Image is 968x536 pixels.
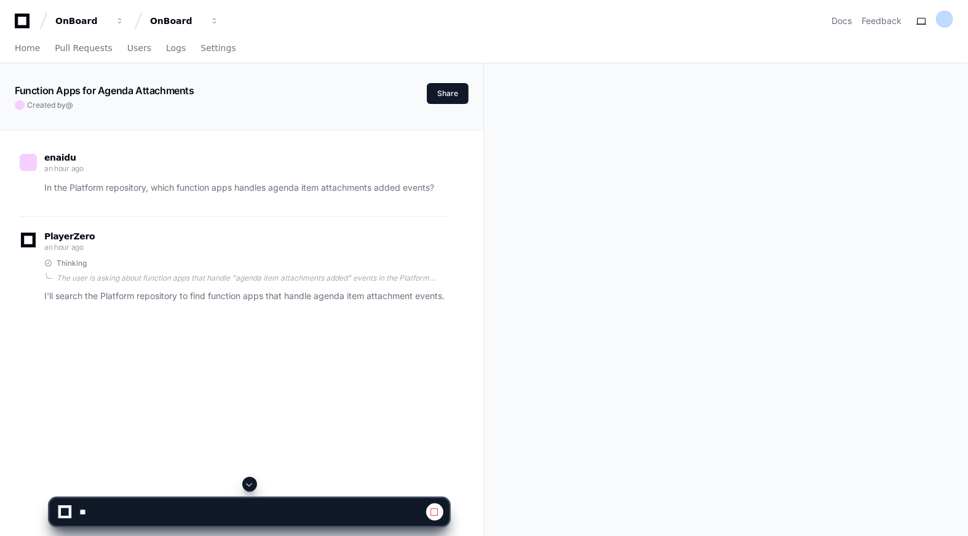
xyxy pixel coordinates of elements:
button: Feedback [862,15,902,27]
app-text-character-animate: Function Apps for Agenda Attachments [15,84,194,97]
a: Settings [200,34,236,63]
a: Users [127,34,151,63]
button: OnBoard [50,10,129,32]
span: PlayerZero [44,233,95,240]
a: Docs [831,15,852,27]
button: Share [427,83,469,104]
span: Settings [200,44,236,52]
button: OnBoard [145,10,224,32]
span: Home [15,44,40,52]
span: enaidu [44,153,76,162]
span: @ [66,100,73,110]
span: Thinking [57,258,87,268]
a: Home [15,34,40,63]
span: Pull Requests [55,44,112,52]
span: Logs [166,44,186,52]
p: I'll search the Platform repository to find function apps that handle agenda item attachment events. [44,289,449,303]
span: an hour ago [44,164,84,173]
a: Pull Requests [55,34,112,63]
span: Created by [27,100,73,110]
p: In the Platform repository, which function apps handles agenda item attachments added events? [44,181,449,195]
span: an hour ago [44,242,84,252]
a: Logs [166,34,186,63]
span: Users [127,44,151,52]
div: OnBoard [55,15,108,27]
div: The user is asking about function apps that handle "agenda item attachments added" events in the ... [57,273,449,283]
div: OnBoard [150,15,203,27]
